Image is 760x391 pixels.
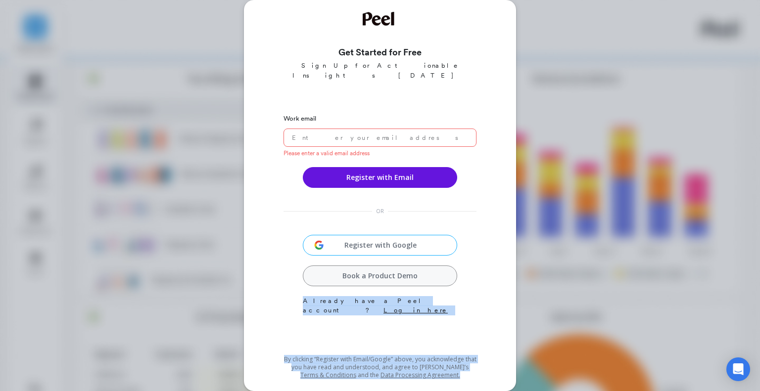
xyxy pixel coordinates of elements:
[284,61,476,80] p: Sign Up for Actionable Insights [DATE]
[312,238,327,253] img: svg+xml;base64,PHN2ZyB3aWR0aD0iMzIiIGhlaWdodD0iMzIiIHZpZXdCb3g9IjAgMCAzMiAzMiIgZmlsbD0ibm9uZSIgeG...
[284,45,476,59] h3: Get Started for Free
[376,208,384,215] span: OR
[327,240,434,250] span: Register with Google
[284,149,476,157] p: Please enter a valid email address
[303,296,457,315] p: Already have a Peel account?
[284,355,476,379] p: By clicking “Register with Email/Google” above, you acknowledge that you have read and understood...
[383,306,448,314] a: Log in here
[284,114,476,124] label: Work email
[303,265,457,286] a: Book a Product Demo
[284,129,476,147] input: Enter your email address
[380,371,460,379] a: Data Processing Agreement.
[303,235,457,256] button: Register with Google
[303,167,457,188] button: Register with Email
[363,12,397,26] img: Welcome to Peel
[300,371,356,379] a: Terms & Conditions
[726,357,750,381] div: Open Intercom Messenger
